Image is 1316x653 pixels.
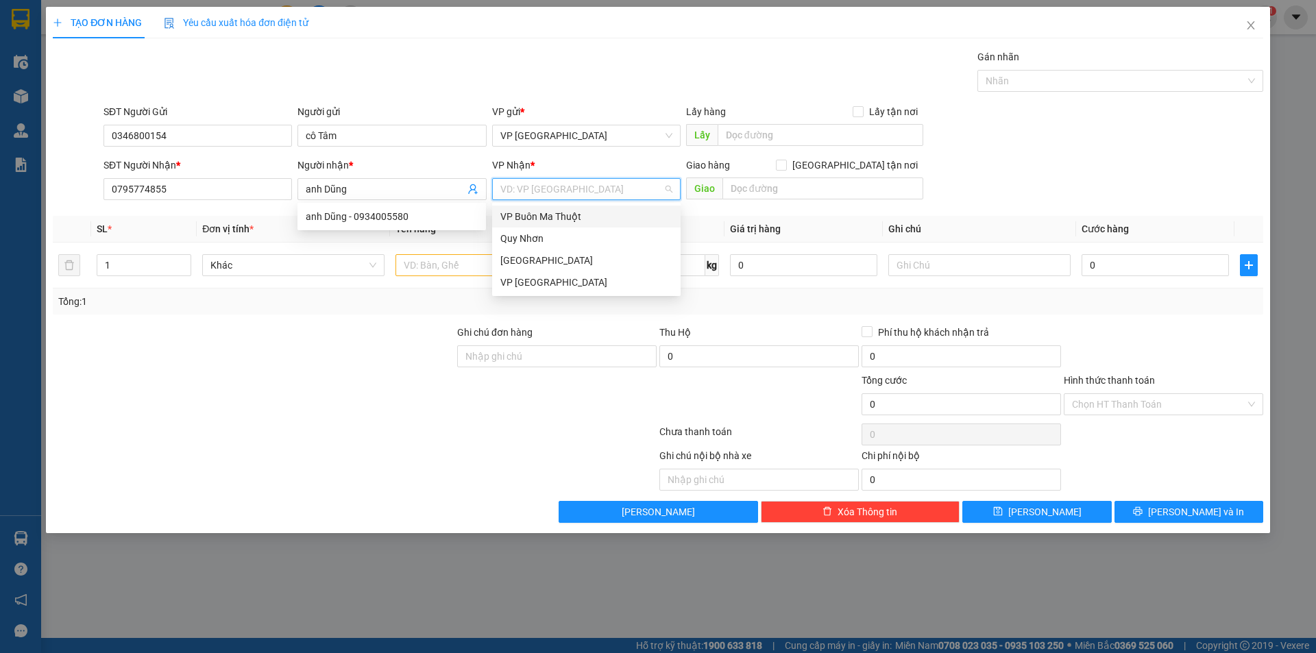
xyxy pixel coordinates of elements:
span: [PERSON_NAME] [1008,504,1082,519]
input: Ghi Chú [888,254,1071,276]
span: Giá trị hàng [730,223,781,234]
button: Close [1232,7,1270,45]
div: Quy Nhơn [500,231,672,246]
input: Nhập ghi chú [659,469,859,491]
span: Thu Hộ [659,327,691,338]
span: [PERSON_NAME] [622,504,695,519]
div: anh Dũng - 0934005580 [297,206,486,227]
span: plus [53,18,62,27]
span: user-add [467,184,478,195]
button: [PERSON_NAME] [559,501,758,523]
span: VP Tuy Hòa [500,125,672,146]
div: SĐT Người Gửi [103,104,292,119]
button: plus [1240,254,1258,276]
span: TẠO ĐƠN HÀNG [53,17,142,28]
div: Ghi chú nội bộ nhà xe [659,448,859,469]
span: printer [1133,506,1143,517]
span: kg [705,254,719,276]
div: Tổng: 1 [58,294,508,309]
div: Quy Nhơn [492,227,681,249]
button: save[PERSON_NAME] [962,501,1111,523]
span: SL [97,223,108,234]
div: SĐT Người Nhận [103,158,292,173]
span: Lấy [686,124,718,146]
span: VP Nhận [492,160,531,171]
img: icon [164,18,175,29]
span: Giao hàng [686,160,730,171]
span: Khác [210,255,376,275]
label: Hình thức thanh toán [1064,375,1155,386]
th: Ghi chú [883,216,1076,243]
span: Đơn vị tính [202,223,254,234]
span: Xóa Thông tin [838,504,897,519]
label: Ghi chú đơn hàng [457,327,533,338]
span: delete [822,506,832,517]
div: VP Buôn Ma Thuột [500,209,672,224]
span: plus [1241,260,1257,271]
button: deleteXóa Thông tin [761,501,960,523]
span: Tổng cước [862,375,907,386]
span: Giao [686,177,722,199]
span: [PERSON_NAME] và In [1148,504,1244,519]
input: VD: Bàn, Ghế [395,254,578,276]
span: close [1245,20,1256,31]
span: save [993,506,1003,517]
div: VP Buôn Ma Thuột [492,206,681,227]
button: delete [58,254,80,276]
div: Người nhận [297,158,486,173]
label: Gán nhãn [977,51,1019,62]
input: Dọc đường [718,124,923,146]
div: VP gửi [492,104,681,119]
button: printer[PERSON_NAME] và In [1114,501,1263,523]
input: Dọc đường [722,177,923,199]
span: [GEOGRAPHIC_DATA] tận nơi [787,158,923,173]
span: Lấy hàng [686,106,726,117]
div: [GEOGRAPHIC_DATA] [500,253,672,268]
div: Nha Trang [492,249,681,271]
div: VP [GEOGRAPHIC_DATA] [500,275,672,290]
input: Ghi chú đơn hàng [457,345,657,367]
span: Phí thu hộ khách nhận trả [873,325,995,340]
span: Cước hàng [1082,223,1129,234]
div: Chưa thanh toán [658,424,860,448]
input: 0 [730,254,877,276]
div: Người gửi [297,104,486,119]
span: Lấy tận nơi [864,104,923,119]
div: anh Dũng - 0934005580 [306,209,478,224]
span: Yêu cầu xuất hóa đơn điện tử [164,17,308,28]
div: VP Tuy Hòa [492,271,681,293]
div: Chi phí nội bộ [862,448,1061,469]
